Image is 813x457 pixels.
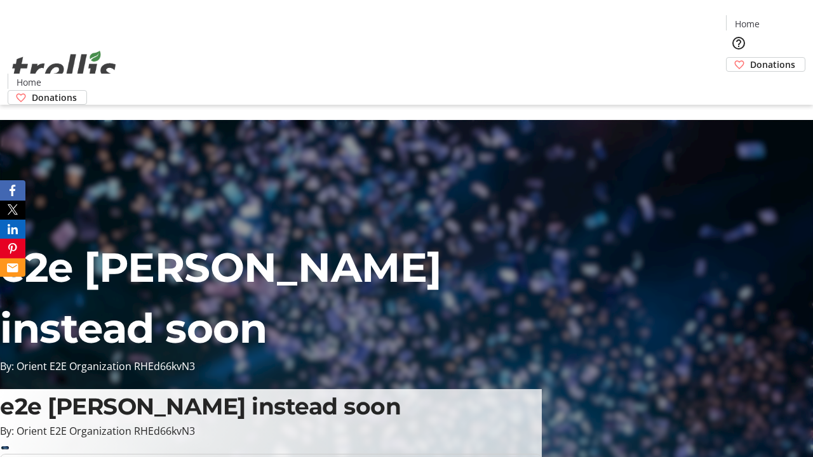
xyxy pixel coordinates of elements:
[726,72,751,97] button: Cart
[8,37,121,100] img: Orient E2E Organization RHEd66kvN3's Logo
[17,76,41,89] span: Home
[750,58,795,71] span: Donations
[8,76,49,89] a: Home
[727,17,767,30] a: Home
[735,17,760,30] span: Home
[8,90,87,105] a: Donations
[726,57,805,72] a: Donations
[32,91,77,104] span: Donations
[726,30,751,56] button: Help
